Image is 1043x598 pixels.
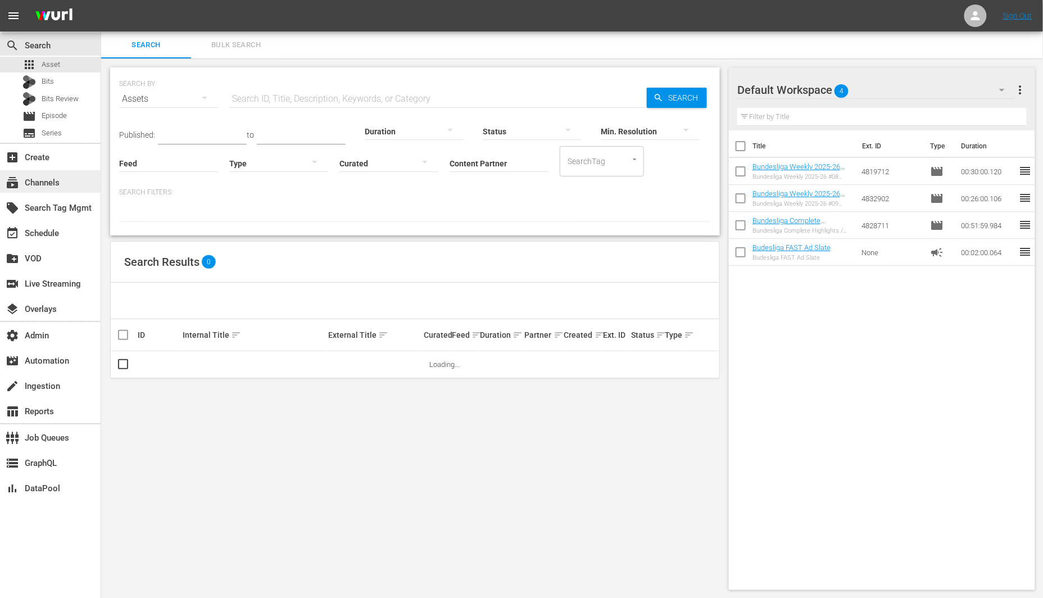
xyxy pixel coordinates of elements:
[856,130,924,162] th: Ext. ID
[923,130,954,162] th: Type
[378,330,388,340] span: sort
[1003,11,1032,20] a: Sign Out
[752,200,852,207] div: Bundesliga Weekly 2025-26 #09 Show - International Break #02 | HD (ENG/ESP)
[752,254,831,261] div: Budesliga FAST Ad Slate
[737,74,1015,106] div: Default Workspace
[954,130,1022,162] th: Duration
[564,328,600,342] div: Created
[124,255,199,269] span: Search Results
[513,330,523,340] span: sort
[664,88,707,108] span: Search
[231,330,241,340] span: sort
[27,3,81,29] img: ans4CAIJ8jUAAAAAAAAAAAAAAAAAAAAAAAAgQb4GAAAAAAAAAAAAAAAAAAAAAAAAJMjXAAAAAAAAAAAAAAAAAAAAAAAAgAT5G...
[119,188,711,197] p: Search Filters:
[752,189,849,215] a: Bundesliga Weekly 2025-26 #09 Show - International Break #02 | HD (ENG/ESP)
[595,330,605,340] span: sort
[247,130,254,139] span: to
[6,39,19,52] span: Search
[6,456,19,470] span: GraphQL
[752,173,852,180] div: Bundesliga Weekly 2025-26 #08 Show - Matchday #06 | HD (ENG/ESP)
[684,330,694,340] span: sort
[6,431,19,445] span: Job Queues
[183,328,325,342] div: Internal Title
[6,302,19,316] span: Overlays
[198,39,274,52] span: Bulk Search
[858,158,926,185] td: 4819712
[858,185,926,212] td: 4832902
[42,59,60,70] span: Asset
[424,330,448,339] div: Curated
[752,216,850,242] a: Bundesliga Complete Highlights / Highlightshow II 6. Matchday [DATE]-[DATE] | PGM
[6,277,19,291] span: Live Streaming
[647,88,707,108] button: Search
[6,482,19,495] span: DataPool
[956,185,1018,212] td: 00:26:00.106
[604,330,628,339] div: Ext. ID
[1013,83,1027,97] span: more_vert
[752,243,831,252] a: Budesliga FAST Ad Slate
[631,328,661,342] div: Status
[119,130,155,139] span: Published:
[22,92,36,106] div: Bits Review
[956,158,1018,185] td: 00:30:00.120
[328,328,420,342] div: External Title
[22,58,36,71] span: Asset
[138,330,179,339] div: ID
[480,328,521,342] div: Duration
[6,201,19,215] span: Search Tag Mgmt
[471,330,482,340] span: sort
[6,405,19,418] span: Reports
[858,212,926,239] td: 4828711
[1018,191,1032,205] span: reorder
[22,126,36,140] span: Series
[7,9,20,22] span: menu
[930,246,944,259] span: Ad
[525,328,561,342] div: Partner
[6,176,19,189] span: Channels
[665,328,684,342] div: Type
[42,128,62,139] span: Series
[554,330,564,340] span: sort
[6,252,19,265] span: VOD
[429,360,460,369] span: Loading...
[858,239,926,266] td: None
[930,165,944,178] span: Episode
[930,192,944,205] span: Episode
[930,219,944,232] span: Episode
[42,110,67,121] span: Episode
[202,255,216,269] span: 0
[956,239,1018,266] td: 00:02:00.064
[1018,245,1032,259] span: reorder
[1013,76,1027,103] button: more_vert
[42,93,79,105] span: Bits Review
[752,130,856,162] th: Title
[752,227,852,234] div: Bundesliga Complete Highlights / Highlightshow II 6. Matchday [DATE]-[DATE] | PGM
[629,154,640,165] button: Open
[752,162,851,188] a: Bundesliga Weekly 2025-26 #08 Show - Matchday #06 | HD (ENG/ESP)
[6,226,19,240] span: Schedule
[1018,218,1032,232] span: reorder
[6,354,19,368] span: Automation
[6,151,19,164] span: Create
[656,330,666,340] span: sort
[42,76,54,87] span: Bits
[22,110,36,123] span: Episode
[119,83,218,115] div: Assets
[835,79,849,103] span: 4
[22,75,36,89] div: Bits
[6,379,19,393] span: Ingestion
[956,212,1018,239] td: 00:51:59.984
[6,329,19,342] span: Admin
[452,328,477,342] div: Feed
[108,39,184,52] span: Search
[1018,164,1032,178] span: reorder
